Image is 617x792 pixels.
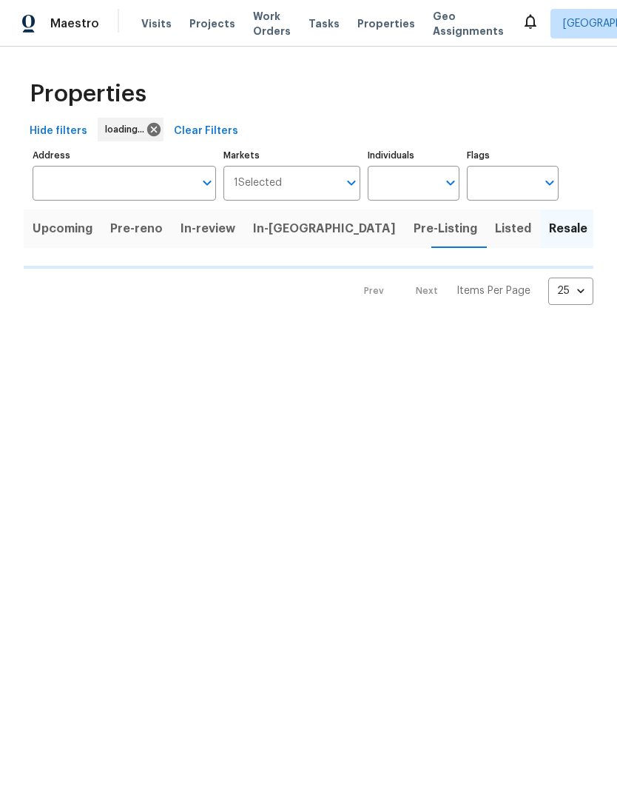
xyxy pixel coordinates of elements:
span: Listed [495,218,531,239]
p: Items Per Page [456,283,530,298]
button: Open [539,172,560,193]
span: Visits [141,16,172,31]
label: Markets [223,151,361,160]
span: Properties [30,87,146,101]
nav: Pagination Navigation [350,278,593,305]
button: Open [341,172,362,193]
span: Work Orders [253,9,291,38]
span: Clear Filters [174,122,238,141]
span: Resale [549,218,587,239]
button: Clear Filters [168,118,244,145]
span: In-[GEOGRAPHIC_DATA] [253,218,396,239]
span: Upcoming [33,218,92,239]
span: Pre-Listing [414,218,477,239]
div: 25 [548,272,593,310]
button: Hide filters [24,118,93,145]
div: loading... [98,118,163,141]
span: Tasks [308,19,340,29]
span: Hide filters [30,122,87,141]
label: Flags [467,151,559,160]
span: Geo Assignments [433,9,504,38]
span: Pre-reno [110,218,163,239]
span: loading... [105,122,150,137]
button: Open [440,172,461,193]
span: 1 Selected [234,177,282,189]
span: Properties [357,16,415,31]
button: Open [197,172,218,193]
span: In-review [181,218,235,239]
span: Maestro [50,16,99,31]
label: Individuals [368,151,459,160]
label: Address [33,151,216,160]
span: Projects [189,16,235,31]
